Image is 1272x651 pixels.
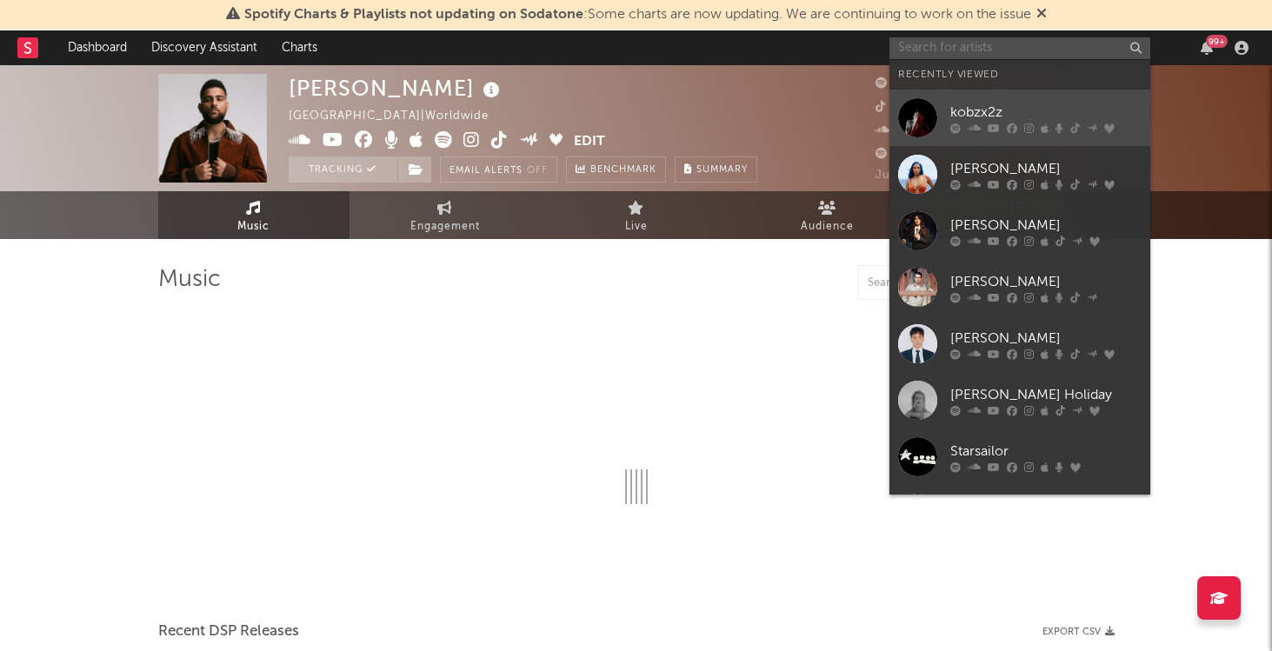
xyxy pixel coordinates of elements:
span: 21,476,162 [876,78,959,90]
div: [PERSON_NAME] [950,328,1142,349]
button: Summary [675,156,757,183]
div: [PERSON_NAME] [950,215,1142,236]
span: Recent DSP Releases [158,621,299,642]
span: Benchmark [590,160,656,181]
span: : Some charts are now updating. We are continuing to work on the issue [244,8,1031,22]
a: Benchmark [566,156,666,183]
a: [PERSON_NAME] [889,203,1150,259]
button: Email AlertsOff [440,156,557,183]
div: Recently Viewed [898,64,1142,85]
div: 99 + [1206,35,1228,48]
button: Export CSV [1042,627,1115,637]
em: Off [527,166,548,176]
span: Audience [801,216,854,237]
a: RIKA [889,485,1150,541]
span: Jump Score: 74.0 [876,169,978,181]
button: Tracking [289,156,397,183]
input: Search by song name or URL [859,276,1042,290]
a: [PERSON_NAME] [889,146,1150,203]
div: [PERSON_NAME] [950,271,1142,292]
input: Search for artists [889,37,1150,59]
span: Spotify Charts & Playlists not updating on Sodatone [244,8,583,22]
div: [PERSON_NAME] [950,158,1142,179]
a: Engagement [350,191,541,239]
a: [PERSON_NAME] Holiday [889,372,1150,428]
span: Live [625,216,648,237]
a: Dashboard [56,30,139,65]
a: [PERSON_NAME] [889,259,1150,316]
a: Music [158,191,350,239]
button: 99+ [1201,41,1213,55]
div: [PERSON_NAME] Holiday [950,384,1142,405]
a: Discovery Assistant [139,30,270,65]
a: Starsailor [889,428,1150,485]
div: [GEOGRAPHIC_DATA] | Worldwide [289,106,509,127]
span: 18,672,640 Monthly Listeners [876,149,1068,160]
span: 155,000 [876,125,942,136]
div: kobzx2z [950,102,1142,123]
a: Live [541,191,732,239]
a: Audience [732,191,923,239]
div: Starsailor [950,441,1142,462]
button: Edit [574,131,605,153]
span: Music [237,216,270,237]
span: Dismiss [1036,8,1047,22]
span: 565,300 [876,102,943,113]
span: Engagement [410,216,480,237]
span: Summary [696,165,748,175]
a: [PERSON_NAME] [889,316,1150,372]
div: [PERSON_NAME] [289,74,504,103]
a: Charts [270,30,330,65]
a: kobzx2z [889,90,1150,146]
